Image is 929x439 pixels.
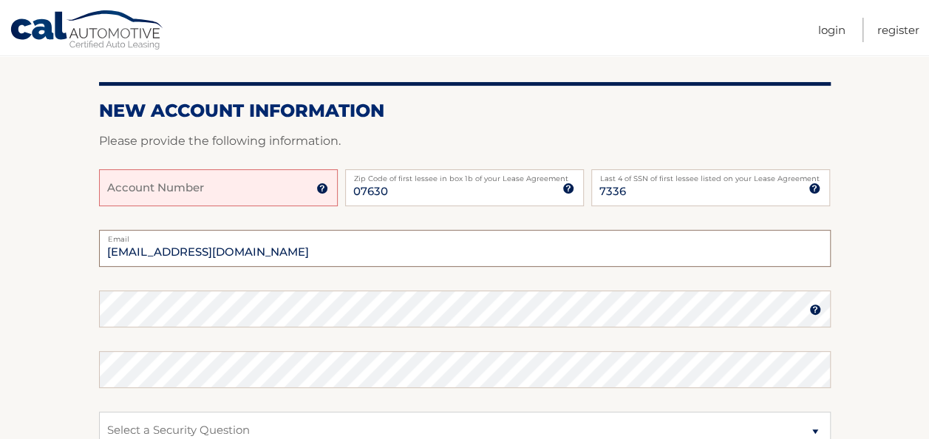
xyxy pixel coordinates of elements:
label: Last 4 of SSN of first lessee listed on your Lease Agreement [591,169,830,181]
label: Email [99,230,831,242]
p: Please provide the following information. [99,131,831,152]
a: Register [877,18,919,42]
img: tooltip.svg [809,183,820,194]
img: tooltip.svg [316,183,328,194]
img: tooltip.svg [562,183,574,194]
a: Login [818,18,845,42]
h2: New Account Information [99,100,831,122]
a: Cal Automotive [10,10,165,52]
input: SSN or EIN (last 4 digits only) [591,169,830,206]
input: Account Number [99,169,338,206]
img: tooltip.svg [809,304,821,316]
input: Zip Code [345,169,584,206]
input: Email [99,230,831,267]
label: Zip Code of first lessee in box 1b of your Lease Agreement [345,169,584,181]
